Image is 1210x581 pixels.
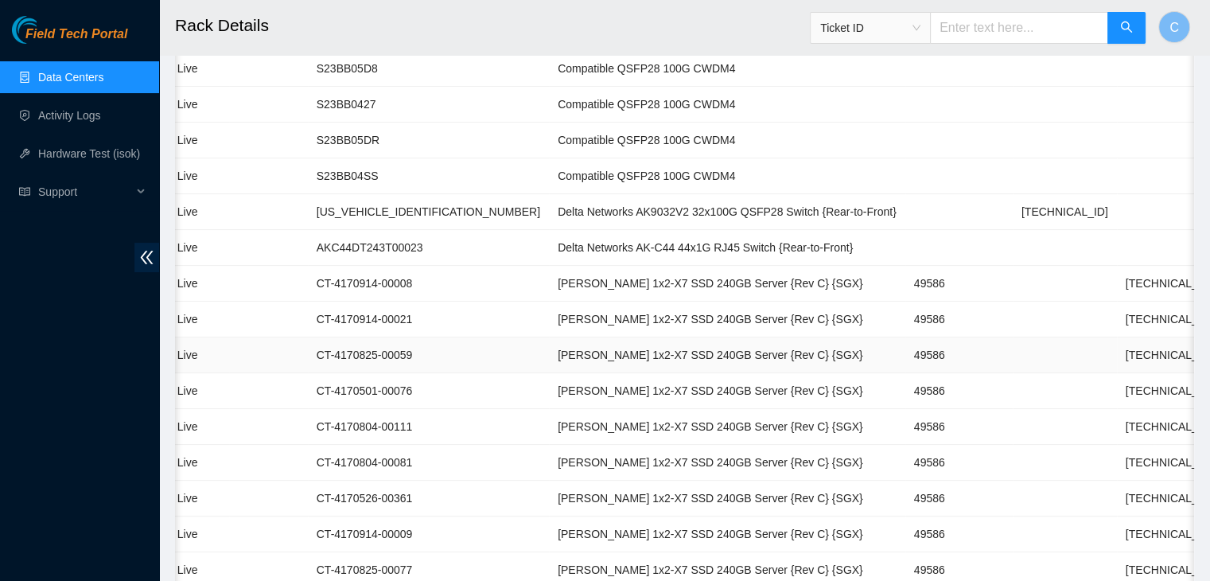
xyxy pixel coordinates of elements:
[549,302,905,337] td: [PERSON_NAME] 1x2-X7 SSD 240GB Server {Rev C} {SGX}
[1013,194,1117,230] td: [TECHNICAL_ID]
[905,337,1013,373] td: 49586
[169,230,230,266] td: Live
[308,517,549,552] td: CT-4170914-00009
[549,194,905,230] td: Delta Networks AK9032V2 32x100G QSFP28 Switch {Rear-to-Front}
[905,517,1013,552] td: 49586
[549,51,905,87] td: Compatible QSFP28 100G CWDM4
[905,481,1013,517] td: 49586
[549,123,905,158] td: Compatible QSFP28 100G CWDM4
[1169,18,1179,37] span: C
[905,409,1013,445] td: 49586
[1107,12,1146,44] button: search
[308,373,549,409] td: CT-4170501-00076
[905,373,1013,409] td: 49586
[308,409,549,445] td: CT-4170804-00111
[549,445,905,481] td: [PERSON_NAME] 1x2-X7 SSD 240GB Server {Rev C} {SGX}
[1120,21,1133,36] span: search
[12,16,80,44] img: Akamai Technologies
[308,87,549,123] td: S23BB0427
[169,123,230,158] td: Live
[905,266,1013,302] td: 49586
[38,147,140,160] a: Hardware Test (isok)
[308,481,549,517] td: CT-4170526-00361
[905,302,1013,337] td: 49586
[308,445,549,481] td: CT-4170804-00081
[169,266,230,302] td: Live
[169,373,230,409] td: Live
[169,517,230,552] td: Live
[12,29,127,49] a: Akamai TechnologiesField Tech Portal
[308,194,549,230] td: [US_VEHICLE_IDENTIFICATION_NUMBER]
[308,337,549,373] td: CT-4170825-00059
[549,87,905,123] td: Compatible QSFP28 100G CWDM4
[549,230,905,266] td: Delta Networks AK-C44 44x1G RJ45 Switch {Rear-to-Front}
[549,373,905,409] td: [PERSON_NAME] 1x2-X7 SSD 240GB Server {Rev C} {SGX}
[38,109,101,122] a: Activity Logs
[308,158,549,194] td: S23BB04SS
[549,481,905,517] td: [PERSON_NAME] 1x2-X7 SSD 240GB Server {Rev C} {SGX}
[549,517,905,552] td: [PERSON_NAME] 1x2-X7 SSD 240GB Server {Rev C} {SGX}
[549,337,905,373] td: [PERSON_NAME] 1x2-X7 SSD 240GB Server {Rev C} {SGX}
[308,51,549,87] td: S23BB05D8
[169,409,230,445] td: Live
[930,12,1108,44] input: Enter text here...
[19,186,30,197] span: read
[38,176,132,208] span: Support
[38,71,103,84] a: Data Centers
[25,27,127,42] span: Field Tech Portal
[308,302,549,337] td: CT-4170914-00021
[1158,11,1190,43] button: C
[549,266,905,302] td: [PERSON_NAME] 1x2-X7 SSD 240GB Server {Rev C} {SGX}
[549,158,905,194] td: Compatible QSFP28 100G CWDM4
[308,230,549,266] td: AKC44DT243T00023
[169,337,230,373] td: Live
[308,266,549,302] td: CT-4170914-00008
[169,481,230,517] td: Live
[169,194,230,230] td: Live
[308,123,549,158] td: S23BB05DR
[169,445,230,481] td: Live
[169,87,230,123] td: Live
[905,445,1013,481] td: 49586
[169,158,230,194] td: Live
[169,51,230,87] td: Live
[820,16,920,40] span: Ticket ID
[549,409,905,445] td: [PERSON_NAME] 1x2-X7 SSD 240GB Server {Rev C} {SGX}
[169,302,230,337] td: Live
[134,243,159,272] span: double-left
